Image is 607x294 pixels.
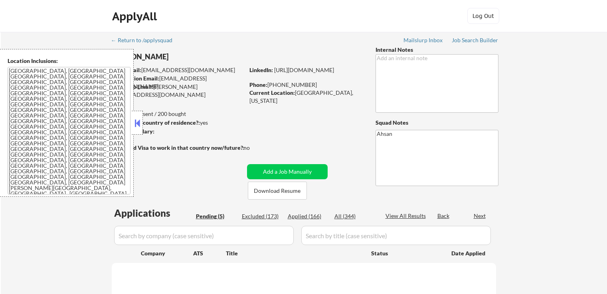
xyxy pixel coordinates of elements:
a: [URL][DOMAIN_NAME] [274,67,334,73]
div: Location Inclusions: [8,57,130,65]
div: Back [437,212,450,220]
input: Search by company (case sensitive) [114,226,294,245]
div: Excluded (173) [242,212,282,220]
button: Download Resume [248,182,307,200]
div: yes [111,119,242,127]
div: Date Applied [451,249,486,257]
div: no [243,144,266,152]
div: Title [226,249,364,257]
div: ATS [193,249,226,257]
button: Log Out [467,8,499,24]
div: ← Return to /applysquad [111,37,180,43]
div: [EMAIL_ADDRESS][DOMAIN_NAME] [112,74,244,90]
button: Add a Job Manually [247,164,328,179]
div: ApplyAll [112,10,159,23]
div: [PERSON_NAME][EMAIL_ADDRESS][DOMAIN_NAME] [112,83,244,98]
strong: LinkedIn: [249,67,273,73]
div: Applications [114,208,193,218]
div: Applied (166) [288,212,328,220]
div: 166 sent / 200 bought [111,110,244,118]
div: Company [141,249,193,257]
strong: Phone: [249,81,267,88]
div: Internal Notes [376,46,498,54]
div: [EMAIL_ADDRESS][DOMAIN_NAME] [112,66,244,74]
div: Job Search Builder [452,37,498,43]
a: Job Search Builder [452,37,498,45]
div: Squad Notes [376,119,498,127]
strong: Current Location: [249,89,295,96]
input: Search by title (case sensitive) [301,226,491,245]
div: All (344) [334,212,374,220]
div: View All Results [386,212,428,220]
div: Next [474,212,486,220]
div: [PHONE_NUMBER] [249,81,362,89]
div: Pending (5) [196,212,236,220]
a: Mailslurp Inbox [403,37,443,45]
div: [GEOGRAPHIC_DATA], [US_STATE] [249,89,362,104]
div: Status [371,246,440,260]
strong: Will need Visa to work in that country now/future?: [112,144,245,151]
div: [PERSON_NAME] [112,52,276,62]
div: Mailslurp Inbox [403,37,443,43]
strong: Can work in country of residence?: [111,119,200,126]
a: ← Return to /applysquad [111,37,180,45]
